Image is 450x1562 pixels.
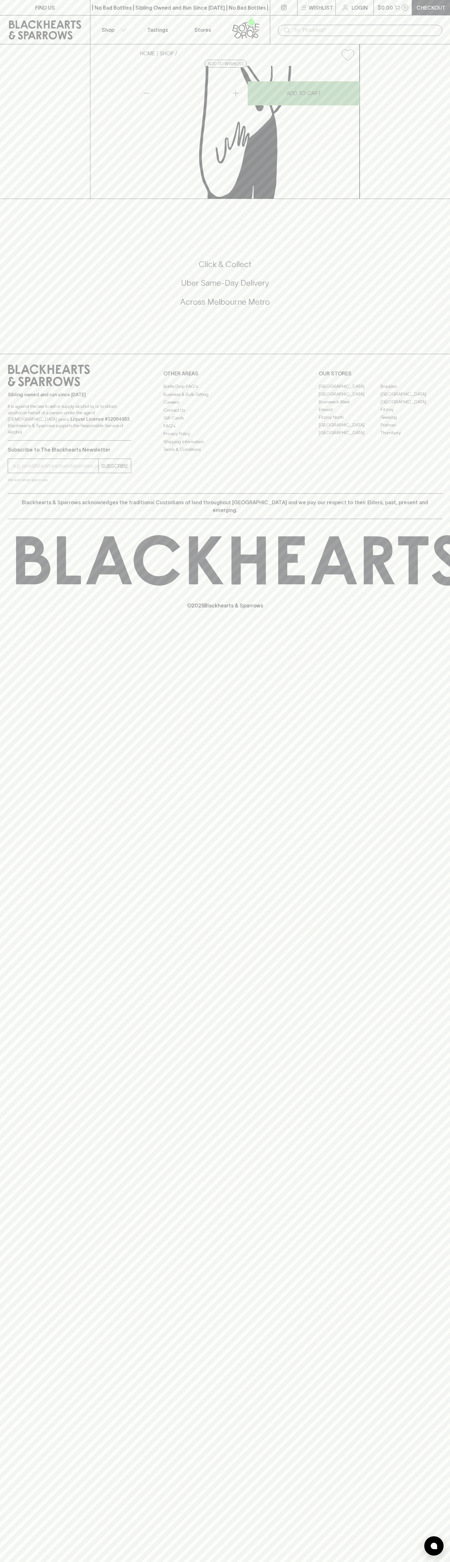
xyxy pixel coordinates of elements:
[163,422,287,430] a: FAQ's
[160,50,174,56] a: SHOP
[163,438,287,445] a: Shipping Information
[381,382,442,390] a: Braddon
[70,417,130,422] strong: Liquor License #32064953
[8,278,442,288] h5: Uber Same-Day Delivery
[8,403,131,435] p: It is against the law to sell or supply alcohol to, or to obtain alcohol on behalf of a person un...
[90,15,135,44] button: Shop
[319,390,381,398] a: [GEOGRAPHIC_DATA]
[180,15,225,44] a: Stores
[378,4,393,12] p: $0.00
[381,390,442,398] a: [GEOGRAPHIC_DATA]
[102,26,115,34] p: Shop
[8,477,131,483] p: We will never spam you
[8,259,442,270] h5: Click & Collect
[135,66,359,199] img: Hurdle Creek Pastis
[8,391,131,398] p: Sibling owned and run since [DATE]
[147,26,168,34] p: Tastings
[99,459,131,473] button: SUBSCRIBE
[381,421,442,429] a: Prahran
[293,25,437,35] input: Try "Pinot noir"
[404,6,406,9] p: 0
[8,297,442,307] h5: Across Melbourne Metro
[417,4,445,12] p: Checkout
[163,383,287,390] a: Bottle Drop FAQ's
[319,398,381,406] a: Brunswick West
[381,429,442,436] a: Thornbury
[163,446,287,453] a: Terms & Conditions
[163,390,287,398] a: Business & Bulk Gifting
[339,47,357,63] button: Add to wishlist
[13,498,437,514] p: Blackhearts & Sparrows acknowledges the traditional Custodians of land throughout [GEOGRAPHIC_DAT...
[163,414,287,422] a: Gift Cards
[319,421,381,429] a: [GEOGRAPHIC_DATA]
[101,462,128,470] p: SUBSCRIBE
[140,50,155,56] a: HOME
[135,15,180,44] a: Tastings
[287,89,321,97] p: ADD TO CART
[163,430,287,438] a: Privacy Policy
[319,406,381,413] a: Elwood
[319,429,381,436] a: [GEOGRAPHIC_DATA]
[163,370,287,377] p: OTHER AREAS
[13,461,98,471] input: e.g. jane@blackheartsandsparrows.com.au
[319,382,381,390] a: [GEOGRAPHIC_DATA]
[381,406,442,413] a: Fitzroy
[248,81,360,105] button: ADD TO CART
[8,233,442,341] div: Call to action block
[163,399,287,406] a: Careers
[35,4,55,12] p: FIND US
[381,398,442,406] a: [GEOGRAPHIC_DATA]
[205,60,247,67] button: Add to wishlist
[381,413,442,421] a: Geelong
[431,1543,437,1549] img: bubble-icon
[194,26,211,34] p: Stores
[319,370,442,377] p: OUR STORES
[8,446,131,453] p: Subscribe to The Blackhearts Newsletter
[319,413,381,421] a: Fitzroy North
[352,4,368,12] p: Login
[163,406,287,414] a: Contact Us
[309,4,333,12] p: Wishlist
